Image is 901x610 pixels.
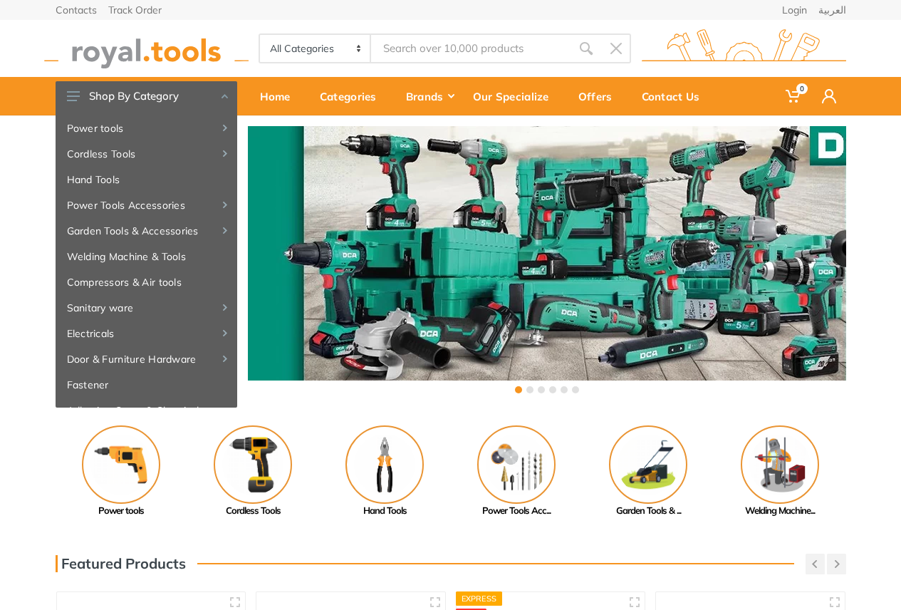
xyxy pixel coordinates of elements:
[396,81,463,111] div: Brands
[319,504,451,518] div: Hand Tools
[56,115,237,141] a: Power tools
[56,269,237,295] a: Compressors & Air tools
[260,35,372,62] select: Category
[477,425,556,504] img: Royal - Power Tools Accessories
[56,81,237,111] button: Shop By Category
[56,244,237,269] a: Welding Machine & Tools
[714,504,846,518] div: Welding Machine...
[56,218,237,244] a: Garden Tools & Accessories
[463,77,568,115] a: Our Specialize
[583,504,714,518] div: Garden Tools & ...
[451,504,583,518] div: Power Tools Acc...
[56,321,237,346] a: Electricals
[310,77,396,115] a: Categories
[310,81,396,111] div: Categories
[818,5,846,15] a: العربية
[632,81,719,111] div: Contact Us
[451,425,583,518] a: Power Tools Acc...
[44,29,249,68] img: royal.tools Logo
[56,398,237,423] a: Adhesive, Spray & Chemical
[583,425,714,518] a: Garden Tools & ...
[741,425,819,504] img: Royal - Welding Machine & Tools
[632,77,719,115] a: Contact Us
[56,5,97,15] a: Contacts
[456,591,503,606] div: Express
[56,141,237,167] a: Cordless Tools
[187,425,319,518] a: Cordless Tools
[319,425,451,518] a: Hand Tools
[56,372,237,398] a: Fastener
[796,83,808,94] span: 0
[56,346,237,372] a: Door & Furniture Hardware
[782,5,807,15] a: Login
[56,555,186,572] h3: Featured Products
[714,425,846,518] a: Welding Machine...
[187,504,319,518] div: Cordless Tools
[371,33,571,63] input: Site search
[82,425,160,504] img: Royal - Power tools
[56,504,187,518] div: Power tools
[56,192,237,218] a: Power Tools Accessories
[214,425,292,504] img: Royal - Cordless Tools
[642,29,846,68] img: royal.tools Logo
[108,5,162,15] a: Track Order
[568,81,632,111] div: Offers
[776,77,812,115] a: 0
[56,425,187,518] a: Power tools
[250,77,310,115] a: Home
[345,425,424,504] img: Royal - Hand Tools
[463,81,568,111] div: Our Specialize
[609,425,687,504] img: Royal - Garden Tools & Accessories
[56,295,237,321] a: Sanitary ware
[56,167,237,192] a: Hand Tools
[250,81,310,111] div: Home
[568,77,632,115] a: Offers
